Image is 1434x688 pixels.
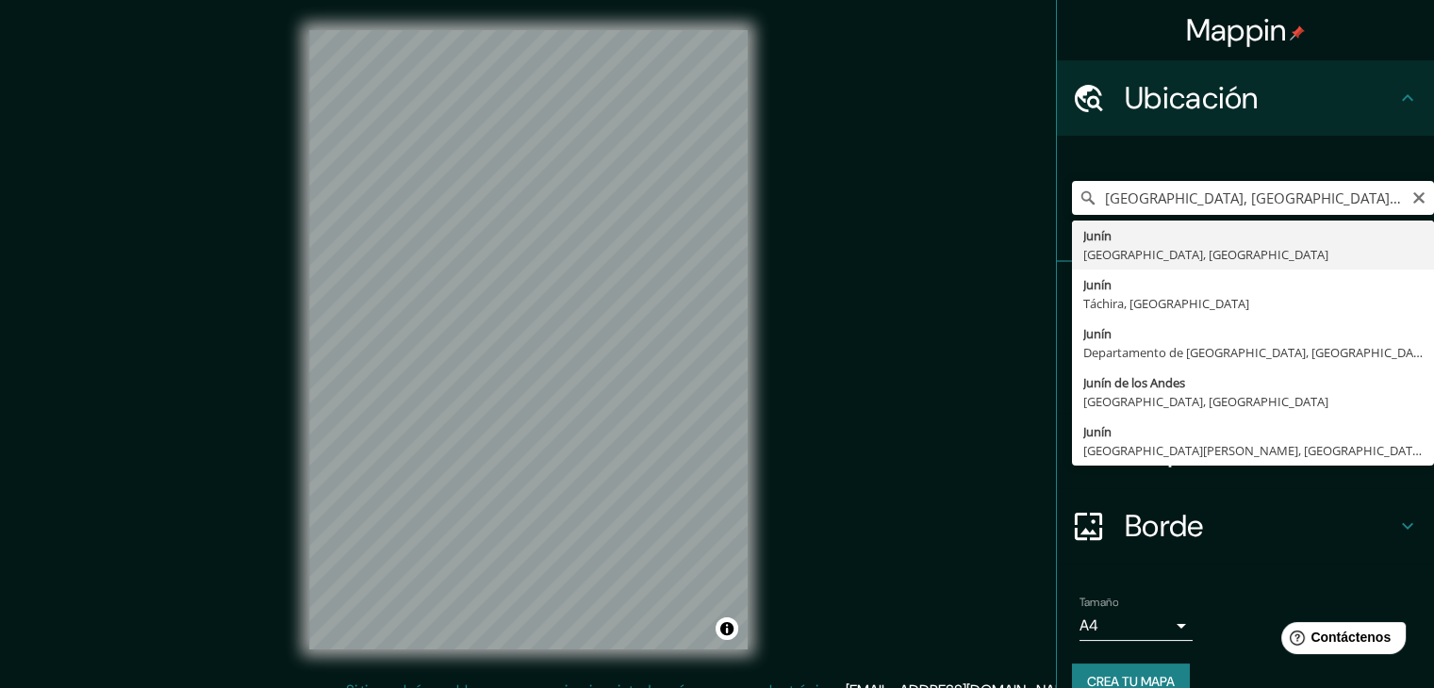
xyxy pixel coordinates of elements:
[1057,337,1434,413] div: Estilo
[1411,188,1426,205] button: Claro
[1083,276,1112,293] font: Junín
[1083,423,1112,440] font: Junín
[1290,25,1305,41] img: pin-icon.png
[1057,60,1434,136] div: Ubicación
[1057,488,1434,564] div: Borde
[309,30,748,649] canvas: Mapa
[1083,325,1112,342] font: Junín
[1083,442,1424,459] font: [GEOGRAPHIC_DATA][PERSON_NAME], [GEOGRAPHIC_DATA]
[1266,614,1413,667] iframe: Lanzador de widgets de ayuda
[1125,78,1259,118] font: Ubicación
[1125,506,1204,546] font: Borde
[1080,615,1098,635] font: A4
[1072,181,1434,215] input: Elige tu ciudad o zona
[1186,10,1287,50] font: Mappin
[1083,295,1249,312] font: Táchira, [GEOGRAPHIC_DATA]
[1083,393,1328,410] font: [GEOGRAPHIC_DATA], [GEOGRAPHIC_DATA]
[1083,227,1112,244] font: Junín
[716,617,738,640] button: Activar o desactivar atribución
[1057,262,1434,337] div: Patas
[1080,611,1193,641] div: A4
[1083,374,1185,391] font: Junín de los Andes
[1083,246,1328,263] font: [GEOGRAPHIC_DATA], [GEOGRAPHIC_DATA]
[1083,344,1431,361] font: Departamento de [GEOGRAPHIC_DATA], [GEOGRAPHIC_DATA]
[1057,413,1434,488] div: Disposición
[1080,595,1118,610] font: Tamaño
